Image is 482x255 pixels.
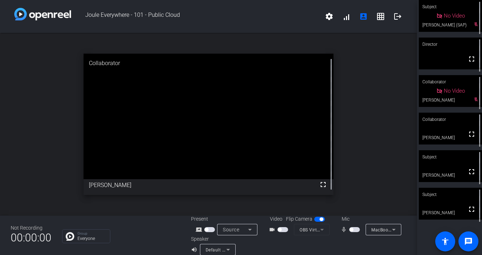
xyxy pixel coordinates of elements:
[444,88,465,94] span: No Video
[341,225,349,234] mat-icon: mic_none
[441,237,450,246] mat-icon: accessibility
[467,205,476,214] mat-icon: fullscreen
[325,12,333,21] mat-icon: settings
[393,12,402,21] mat-icon: logout
[269,225,277,234] mat-icon: videocam_outline
[196,225,204,234] mat-icon: screen_share_outline
[84,54,334,73] div: Collaborator
[11,224,51,232] div: Not Recording
[191,215,262,223] div: Present
[419,75,482,89] div: Collaborator
[419,150,482,164] div: Subject
[371,227,444,232] span: MacBook Pro Microphone (Built-in)
[77,236,106,241] p: Everyone
[444,13,465,19] span: No Video
[286,215,312,223] span: Flip Camera
[191,235,234,243] div: Speaker
[464,237,473,246] mat-icon: message
[270,215,282,223] span: Video
[223,227,239,232] span: Source
[77,232,106,235] p: Group
[338,8,355,25] button: signal_cellular_alt
[206,247,292,252] span: Default - MacBook Pro Speakers (Built-in)
[191,245,200,254] mat-icon: volume_up
[319,180,327,189] mat-icon: fullscreen
[419,113,482,126] div: Collaborator
[14,8,71,20] img: white-gradient.svg
[71,8,321,25] span: Joule Everywhere - 101 - Public Cloud
[467,130,476,138] mat-icon: fullscreen
[467,55,476,63] mat-icon: fullscreen
[467,167,476,176] mat-icon: fullscreen
[66,232,74,241] img: Chat Icon
[359,12,368,21] mat-icon: account_box
[335,215,406,223] div: Mic
[419,38,482,51] div: Director
[11,229,51,246] span: 00:00:00
[376,12,385,21] mat-icon: grid_on
[419,188,482,201] div: Subject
